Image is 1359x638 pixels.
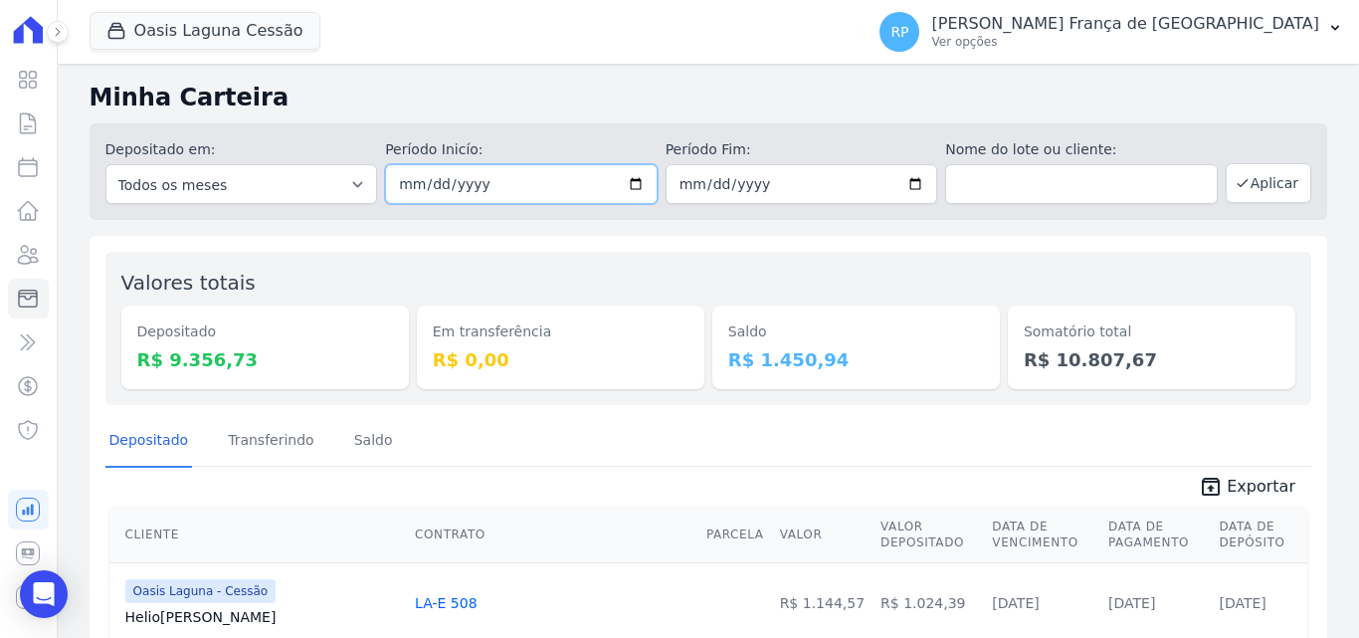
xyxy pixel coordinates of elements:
[1211,507,1307,563] th: Data de Depósito
[125,607,399,627] a: Helio[PERSON_NAME]
[1108,595,1155,611] a: [DATE]
[984,507,1100,563] th: Data de Vencimento
[1024,321,1279,342] dt: Somatório total
[1183,475,1311,503] a: unarchive Exportar
[121,271,256,295] label: Valores totais
[890,25,908,39] span: RP
[945,139,1218,160] label: Nome do lote ou cliente:
[350,416,397,468] a: Saldo
[224,416,318,468] a: Transferindo
[105,416,193,468] a: Depositado
[864,4,1359,60] button: RP [PERSON_NAME] França de [GEOGRAPHIC_DATA] Ver opções
[728,321,984,342] dt: Saldo
[728,346,984,373] dd: R$ 1.450,94
[1219,595,1265,611] a: [DATE]
[931,34,1319,50] p: Ver opções
[1227,475,1295,499] span: Exportar
[90,80,1327,115] h2: Minha Carteira
[109,507,407,563] th: Cliente
[385,139,658,160] label: Período Inicío:
[90,12,320,50] button: Oasis Laguna Cessão
[137,346,393,373] dd: R$ 9.356,73
[992,595,1039,611] a: [DATE]
[1024,346,1279,373] dd: R$ 10.807,67
[1199,475,1223,499] i: unarchive
[105,141,216,157] label: Depositado em:
[125,579,277,603] span: Oasis Laguna - Cessão
[873,507,984,563] th: Valor Depositado
[415,595,477,611] a: LA-E 508
[137,321,393,342] dt: Depositado
[772,507,873,563] th: Valor
[433,321,688,342] dt: Em transferência
[20,570,68,618] div: Open Intercom Messenger
[698,507,772,563] th: Parcela
[666,139,938,160] label: Período Fim:
[433,346,688,373] dd: R$ 0,00
[1226,163,1311,203] button: Aplicar
[1100,507,1211,563] th: Data de Pagamento
[407,507,698,563] th: Contrato
[931,14,1319,34] p: [PERSON_NAME] França de [GEOGRAPHIC_DATA]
